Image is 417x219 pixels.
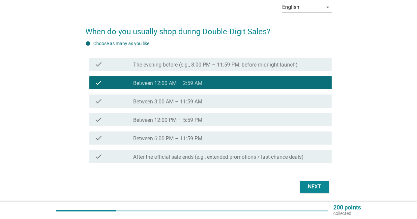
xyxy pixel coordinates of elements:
[95,134,103,142] i: check
[133,154,304,160] label: After the official sale ends (e.g., extended promotions / last-chance deals)
[133,62,298,68] label: The evening before (e.g., 8:00 PM – 11:59 PM, before midnight launch)
[282,4,299,10] div: English
[95,116,103,123] i: check
[333,210,361,216] p: collected
[95,152,103,160] i: check
[133,98,202,105] label: Between 3:00 AM – 11:59 AM
[95,60,103,68] i: check
[324,3,332,11] i: arrow_drop_down
[133,117,202,123] label: Between 12:00 PM – 5:59 PM
[85,19,332,38] h2: When do you usually shop during Double-Digit Sales?
[95,97,103,105] i: check
[133,80,202,87] label: Between 12:00 AM – 2:59 AM
[85,41,91,46] i: info
[133,135,202,142] label: Between 6:00 PM – 11:59 PM
[305,183,324,191] div: Next
[333,205,361,210] p: 200 points
[93,41,149,46] label: Choose as many as you like
[300,181,329,193] button: Next
[95,79,103,87] i: check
